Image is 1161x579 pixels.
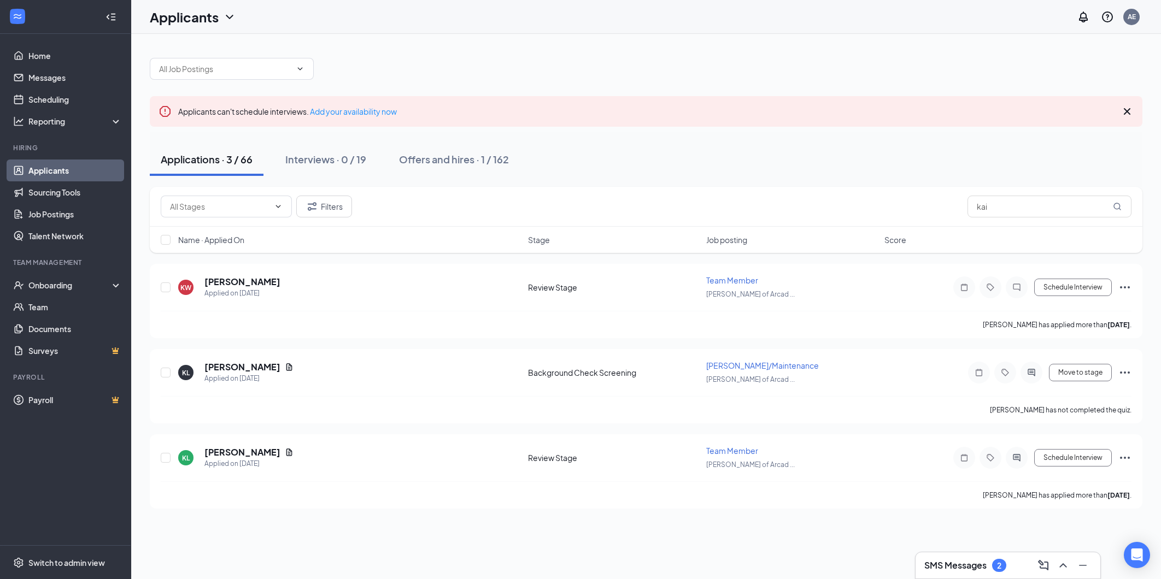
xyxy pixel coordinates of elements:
[1034,279,1112,296] button: Schedule Interview
[1118,281,1131,294] svg: Ellipses
[983,491,1131,500] p: [PERSON_NAME] has applied more than .
[28,318,122,340] a: Documents
[285,448,294,457] svg: Document
[983,320,1131,329] p: [PERSON_NAME] has applied more than .
[1010,453,1023,462] svg: ActiveChat
[1077,10,1090,23] svg: Notifications
[28,45,122,67] a: Home
[1025,368,1038,377] svg: ActiveChat
[958,283,971,292] svg: Note
[706,375,795,383] span: [PERSON_NAME] of Arcad ...
[285,363,294,371] svg: Document
[28,557,105,568] div: Switch to admin view
[28,159,122,181] a: Applicants
[1107,491,1130,499] b: [DATE]
[13,280,24,291] svg: UserCheck
[28,225,122,247] a: Talent Network
[204,373,294,384] div: Applied on [DATE]
[1118,451,1131,464] svg: Ellipses
[28,203,122,225] a: Job Postings
[223,10,236,23] svg: ChevronDown
[182,368,190,377] div: KL
[13,258,120,267] div: Team Management
[159,105,172,118] svg: Error
[924,559,987,571] h3: SMS Messages
[1107,321,1130,329] b: [DATE]
[1035,557,1052,574] button: ComposeMessage
[150,8,219,26] h1: Applicants
[306,200,319,213] svg: Filter
[706,275,758,285] span: Team Member
[706,446,758,456] span: Team Member
[204,458,294,469] div: Applied on [DATE]
[1034,449,1112,466] button: Schedule Interview
[274,202,283,211] svg: ChevronDown
[159,63,291,75] input: All Job Postings
[13,116,24,127] svg: Analysis
[28,67,122,88] a: Messages
[997,561,1001,570] div: 2
[182,453,190,463] div: KL
[884,234,906,245] span: Score
[999,368,1012,377] svg: Tag
[1074,557,1092,574] button: Minimize
[28,280,113,291] div: Onboarding
[178,234,244,245] span: Name · Applied On
[528,234,550,245] span: Stage
[28,296,122,318] a: Team
[13,143,120,152] div: Hiring
[399,152,509,166] div: Offers and hires · 1 / 162
[161,152,253,166] div: Applications · 3 / 66
[1113,202,1122,211] svg: MagnifyingGlass
[204,446,280,458] h5: [PERSON_NAME]
[1076,559,1089,572] svg: Minimize
[528,367,700,378] div: Background Check Screening
[1010,283,1023,292] svg: ChatInactive
[204,276,280,288] h5: [PERSON_NAME]
[528,452,700,463] div: Review Stage
[12,11,23,22] svg: WorkstreamLogo
[170,200,269,212] input: All Stages
[180,283,191,292] div: KW
[1037,559,1050,572] svg: ComposeMessage
[967,196,1131,217] input: Search in applications
[310,107,397,116] a: Add your availability now
[28,389,122,411] a: PayrollCrown
[528,282,700,293] div: Review Stage
[990,405,1131,415] p: [PERSON_NAME] has not completed the quiz.
[958,453,971,462] svg: Note
[984,283,997,292] svg: Tag
[28,181,122,203] a: Sourcing Tools
[1124,542,1150,568] div: Open Intercom Messenger
[13,373,120,382] div: Payroll
[204,288,280,299] div: Applied on [DATE]
[105,11,116,22] svg: Collapse
[1057,559,1070,572] svg: ChevronUp
[28,116,122,127] div: Reporting
[1128,12,1136,21] div: AE
[1054,557,1072,574] button: ChevronUp
[1121,105,1134,118] svg: Cross
[1101,10,1114,23] svg: QuestionInfo
[178,107,397,116] span: Applicants can't schedule interviews.
[296,196,352,217] button: Filter Filters
[285,152,366,166] div: Interviews · 0 / 19
[706,361,819,370] span: [PERSON_NAME]/Maintenance
[296,64,304,73] svg: ChevronDown
[706,290,795,298] span: [PERSON_NAME] of Arcad ...
[13,557,24,568] svg: Settings
[972,368,986,377] svg: Note
[28,340,122,362] a: SurveysCrown
[1049,364,1112,381] button: Move to stage
[204,361,280,373] h5: [PERSON_NAME]
[706,460,795,469] span: [PERSON_NAME] of Arcad ...
[28,88,122,110] a: Scheduling
[706,234,747,245] span: Job posting
[1118,366,1131,379] svg: Ellipses
[984,453,997,462] svg: Tag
